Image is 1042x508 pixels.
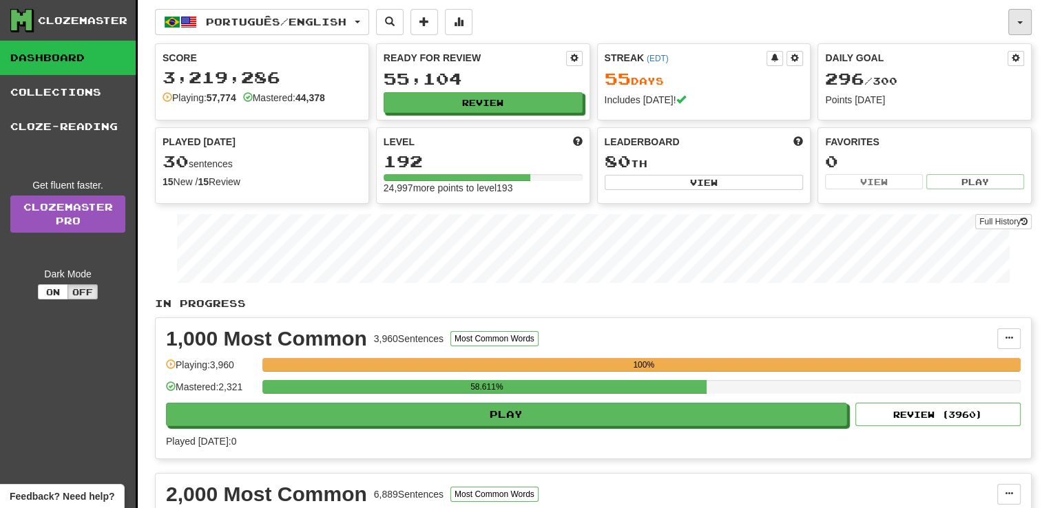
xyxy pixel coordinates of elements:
span: This week in points, UTC [793,135,803,149]
span: 55 [605,69,631,88]
button: Play [926,174,1024,189]
span: Leaderboard [605,135,680,149]
span: Level [384,135,415,149]
button: Most Common Words [450,331,539,346]
div: Score [163,51,362,65]
button: Add sentence to collection [410,9,438,35]
div: Get fluent faster. [10,178,125,192]
button: Português/English [155,9,369,35]
button: On [38,284,68,299]
p: In Progress [155,297,1032,310]
div: th [605,153,804,171]
div: 6,889 Sentences [374,487,444,501]
div: Dark Mode [10,267,125,281]
div: 24,997 more points to level 193 [384,181,583,195]
div: Mastered: [243,91,325,105]
div: Daily Goal [825,51,1008,66]
button: Review [384,92,583,113]
div: 2,000 Most Common [166,484,367,505]
a: (EDT) [647,54,669,63]
button: View [825,174,923,189]
span: Score more points to level up [573,135,583,149]
button: Off [67,284,98,299]
div: 0 [825,153,1024,170]
div: Includes [DATE]! [605,93,804,107]
div: 100% [267,358,1021,372]
span: Played [DATE]: 0 [166,436,236,447]
strong: 57,774 [207,92,236,103]
span: 30 [163,151,189,171]
div: 192 [384,153,583,170]
div: Day s [605,70,804,88]
div: 1,000 Most Common [166,328,367,349]
button: View [605,175,804,190]
div: Playing: [163,91,236,105]
span: Português / English [206,16,346,28]
button: Play [166,403,847,426]
a: ClozemasterPro [10,195,125,233]
div: 3,219,286 [163,69,362,86]
div: sentences [163,153,362,171]
span: / 300 [825,75,897,87]
div: Mastered: 2,321 [166,380,256,403]
strong: 15 [163,176,174,187]
button: Full History [975,214,1032,229]
span: Open feedback widget [10,489,114,503]
span: Played [DATE] [163,135,236,149]
button: More stats [445,9,472,35]
span: 296 [825,69,864,88]
button: Review (3960) [855,403,1021,426]
strong: 44,378 [295,92,325,103]
strong: 15 [198,176,209,187]
div: Favorites [825,135,1024,149]
div: 3,960 Sentences [374,332,444,346]
div: Points [DATE] [825,93,1024,107]
div: Ready for Review [384,51,566,65]
div: 55,104 [384,70,583,87]
button: Search sentences [376,9,404,35]
button: Most Common Words [450,487,539,502]
div: 58.611% [267,380,707,394]
div: Clozemaster [38,14,127,28]
span: 80 [605,151,631,171]
div: New / Review [163,175,362,189]
div: Streak [605,51,767,65]
div: Playing: 3,960 [166,358,256,381]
